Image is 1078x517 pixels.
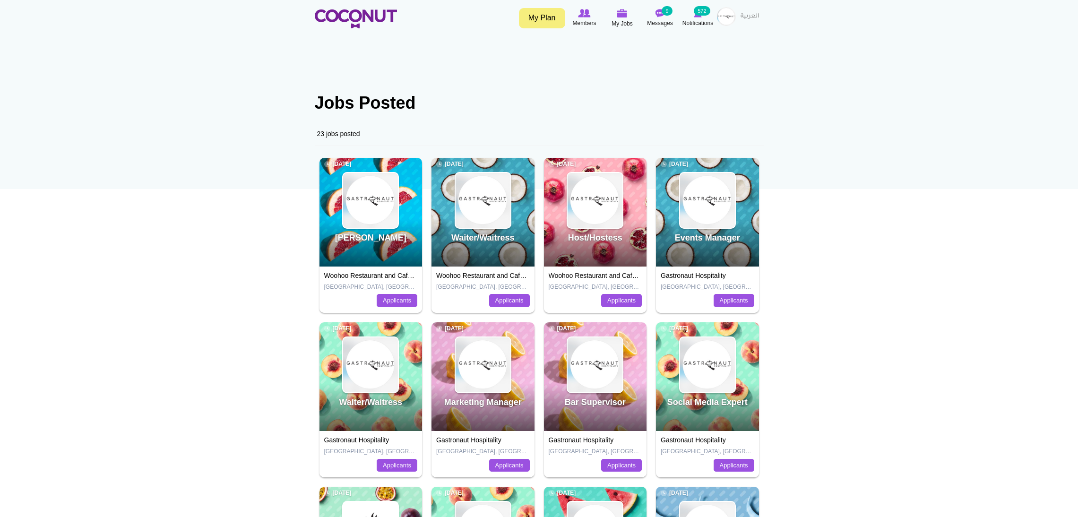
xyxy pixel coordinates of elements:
p: [GEOGRAPHIC_DATA], [GEOGRAPHIC_DATA] [661,283,754,291]
a: Gastronaut Hospitality [324,436,389,444]
p: [GEOGRAPHIC_DATA], [GEOGRAPHIC_DATA] [549,448,642,456]
p: [GEOGRAPHIC_DATA], [GEOGRAPHIC_DATA] [324,283,418,291]
small: 9 [662,6,672,16]
img: Gastronaut Hospitality [456,173,510,228]
img: Gastronaut Hospitality [456,337,510,392]
a: العربية [736,7,764,26]
small: 572 [694,6,710,16]
a: Waiter/Waitress [339,397,402,407]
a: My Jobs My Jobs [604,7,641,29]
a: Applicants [489,459,530,472]
a: Applicants [714,459,754,472]
img: Gastronaut Hospitality [680,173,735,228]
p: [GEOGRAPHIC_DATA], [GEOGRAPHIC_DATA] [324,448,418,456]
a: Events Manager [675,233,740,242]
span: [DATE] [661,325,688,333]
a: Messages Messages 9 [641,7,679,29]
span: [DATE] [436,325,464,333]
img: My Jobs [617,9,628,17]
a: Woohoo Restaurant and Cafe LLC, Mamabella Restaurant and Cafe LLC [436,272,650,279]
p: [GEOGRAPHIC_DATA], [GEOGRAPHIC_DATA] [549,283,642,291]
a: Applicants [714,294,754,307]
a: Woohoo Restaurant and Cafe LLC [324,272,426,279]
span: [DATE] [436,160,464,168]
img: Home [315,9,397,28]
a: Host/Hostess [568,233,622,242]
a: Applicants [377,294,417,307]
a: Gastronaut Hospitality [661,272,726,279]
a: Notifications Notifications 572 [679,7,717,29]
a: [PERSON_NAME] [335,233,406,242]
a: Applicants [489,294,530,307]
p: [GEOGRAPHIC_DATA], [GEOGRAPHIC_DATA] [436,283,530,291]
a: My Plan [519,8,565,28]
span: [DATE] [324,325,352,333]
span: [DATE] [324,489,352,497]
img: Gastronaut Hospitality [343,173,398,228]
h1: Jobs Posted [315,94,764,112]
span: [DATE] [549,489,576,497]
img: Gastronaut Hospitality [568,173,622,228]
p: [GEOGRAPHIC_DATA], [GEOGRAPHIC_DATA] [436,448,530,456]
a: Bar Supervisor [565,397,626,407]
img: Gastronaut Hospitality [680,337,735,392]
img: Browse Members [578,9,590,17]
a: Marketing Manager [444,397,522,407]
span: [DATE] [324,160,352,168]
img: Gastronaut Hospitality [568,337,622,392]
span: Notifications [682,18,713,28]
span: [DATE] [661,160,688,168]
span: [DATE] [549,160,576,168]
a: Applicants [601,459,642,472]
img: Notifications [694,9,702,17]
a: Applicants [601,294,642,307]
a: Browse Members Members [566,7,604,29]
a: Gastronaut Hospitality [549,436,614,444]
a: Woohoo Restaurant and Cafe LLC, Mamabella Restaurant and Cafe LLC [549,272,763,279]
a: Applicants [377,459,417,472]
span: [DATE] [549,325,576,333]
span: Messages [647,18,673,28]
a: Waiter/Waitress [451,233,515,242]
p: [GEOGRAPHIC_DATA], [GEOGRAPHIC_DATA] [661,448,754,456]
span: Members [572,18,596,28]
img: Messages [655,9,665,17]
span: My Jobs [612,19,633,28]
a: Gastronaut Hospitality [436,436,501,444]
a: Social Media Expert [667,397,748,407]
div: 23 jobs posted [315,122,764,146]
img: Gastronaut Hospitality [343,337,398,392]
span: [DATE] [661,489,688,497]
span: [DATE] [436,489,464,497]
a: Gastronaut Hospitality [661,436,726,444]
